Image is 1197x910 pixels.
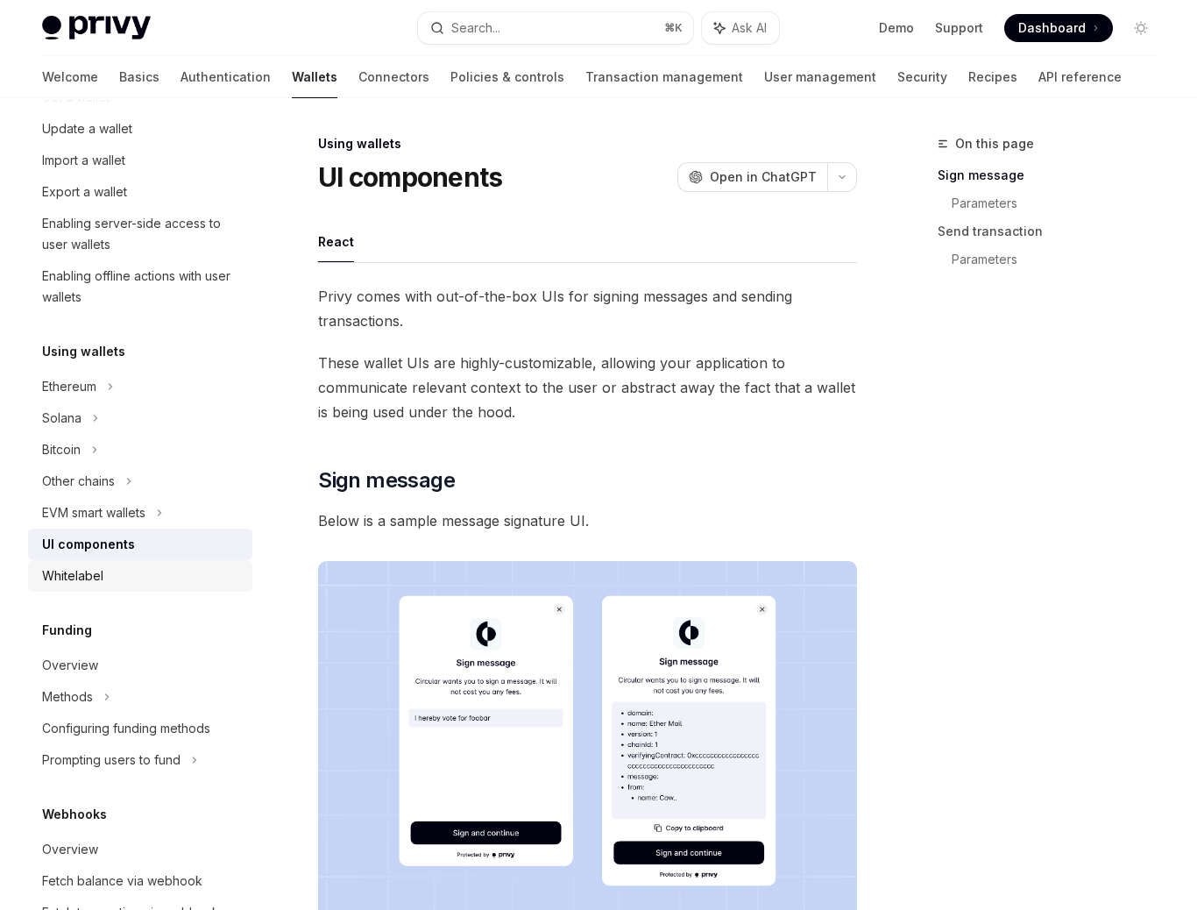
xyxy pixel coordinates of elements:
[42,750,181,771] div: Prompting users to fund
[318,508,857,533] span: Below is a sample message signature UI.
[664,21,683,35] span: ⌘ K
[952,245,1169,274] a: Parameters
[42,565,103,587] div: Whitelabel
[42,266,242,308] div: Enabling offline actions with user wallets
[318,135,857,153] div: Using wallets
[42,471,115,492] div: Other chains
[42,534,135,555] div: UI components
[955,133,1034,154] span: On this page
[42,655,98,676] div: Overview
[42,118,132,139] div: Update a wallet
[710,168,817,186] span: Open in ChatGPT
[358,56,429,98] a: Connectors
[968,56,1017,98] a: Recipes
[42,376,96,397] div: Ethereum
[42,341,125,362] h5: Using wallets
[418,12,694,44] button: Search...⌘K
[42,439,81,460] div: Bitcoin
[952,189,1169,217] a: Parameters
[42,213,242,255] div: Enabling server-side access to user wallets
[938,217,1169,245] a: Send transaction
[318,161,502,193] h1: UI components
[938,161,1169,189] a: Sign message
[1127,14,1155,42] button: Toggle dark mode
[42,620,92,641] h5: Funding
[28,834,252,865] a: Overview
[28,650,252,681] a: Overview
[28,713,252,744] a: Configuring funding methods
[897,56,947,98] a: Security
[28,208,252,260] a: Enabling server-side access to user wallets
[732,19,767,37] span: Ask AI
[28,260,252,313] a: Enabling offline actions with user wallets
[702,12,779,44] button: Ask AI
[585,56,743,98] a: Transaction management
[42,804,107,825] h5: Webhooks
[677,162,827,192] button: Open in ChatGPT
[28,865,252,897] a: Fetch balance via webhook
[292,56,337,98] a: Wallets
[1038,56,1122,98] a: API reference
[28,145,252,176] a: Import a wallet
[42,839,98,860] div: Overview
[42,181,127,203] div: Export a wallet
[42,56,98,98] a: Welcome
[318,351,857,424] span: These wallet UIs are highly-customizable, allowing your application to communicate relevant conte...
[450,56,564,98] a: Policies & controls
[1018,19,1086,37] span: Dashboard
[451,18,500,39] div: Search...
[318,284,857,333] span: Privy comes with out-of-the-box UIs for signing messages and sending transactions.
[42,686,93,707] div: Methods
[879,19,914,37] a: Demo
[42,16,151,40] img: light logo
[119,56,159,98] a: Basics
[42,502,145,523] div: EVM smart wallets
[181,56,271,98] a: Authentication
[28,113,252,145] a: Update a wallet
[1004,14,1113,42] a: Dashboard
[28,176,252,208] a: Export a wallet
[42,150,125,171] div: Import a wallet
[42,718,210,739] div: Configuring funding methods
[42,408,81,429] div: Solana
[42,871,202,892] div: Fetch balance via webhook
[764,56,876,98] a: User management
[318,221,354,262] button: React
[318,466,455,494] span: Sign message
[28,560,252,592] a: Whitelabel
[28,529,252,560] a: UI components
[935,19,983,37] a: Support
